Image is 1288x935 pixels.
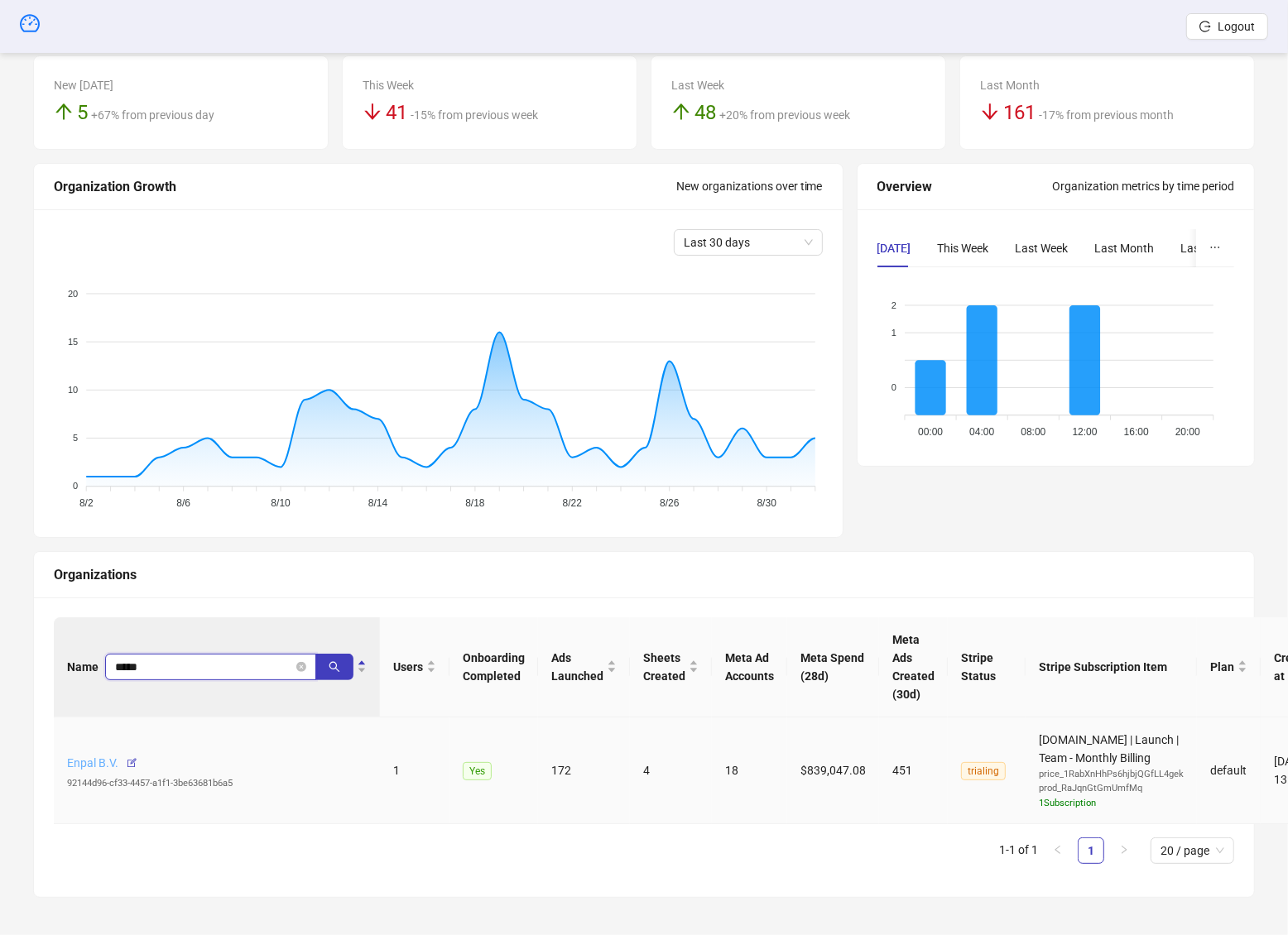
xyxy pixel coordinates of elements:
[1078,837,1104,864] li: 1
[1196,229,1234,267] button: ellipsis
[73,433,78,443] tspan: 5
[877,239,911,257] div: [DATE]
[684,230,813,255] span: Last 30 days
[1209,242,1221,253] span: ellipsis
[1039,767,1184,782] div: price_1RabXnHhPs6hjbjQGfLL4gek
[1218,20,1255,33] span: Logout
[1119,845,1129,855] span: right
[938,239,989,257] div: This Week
[1197,617,1261,717] th: Plan
[999,837,1038,864] li: 1-1 of 1
[380,717,449,825] td: 1
[68,337,78,347] tspan: 15
[1052,180,1234,193] span: Organization metrics by time period
[1199,21,1211,32] span: logout
[961,762,1006,780] span: trialing
[393,658,423,676] span: Users
[918,425,943,437] tspan: 00:00
[671,102,691,122] span: arrow-up
[77,101,88,124] span: 5
[20,13,40,33] span: dashboard
[1111,837,1137,864] li: Next Page
[980,102,1000,122] span: arrow-down
[892,328,896,338] tspan: 1
[54,76,308,94] div: New [DATE]
[329,661,340,673] span: search
[757,496,777,508] tspan: 8/30
[73,481,78,491] tspan: 0
[1039,781,1184,796] div: prod_RaJqnGtGmUmfMq
[538,617,630,717] th: Ads Launched
[630,617,712,717] th: Sheets Created
[1079,838,1103,863] a: 1
[1021,425,1045,437] tspan: 08:00
[1072,425,1097,437] tspan: 12:00
[1045,837,1071,864] button: left
[68,385,78,395] tspan: 10
[54,102,74,122] span: arrow-up
[892,761,935,779] div: 451
[1039,796,1184,811] div: 1 Subscription
[787,717,879,825] td: $839,047.08
[892,382,896,392] tspan: 0
[1210,658,1234,676] span: Plan
[67,776,367,791] div: 92144d96-cf33-4457-a1f1-3be63681b6a5
[363,76,617,94] div: This Week
[54,176,676,197] div: Organization Growth
[694,101,716,124] span: 48
[463,762,492,780] span: Yes
[79,496,94,508] tspan: 8/2
[1095,239,1155,257] div: Last Month
[1197,717,1261,825] td: default
[787,617,879,717] th: Meta Spend (28d)
[54,564,1234,585] div: Organizations
[411,108,538,122] span: -15% from previous week
[538,717,630,825] td: 172
[969,425,994,437] tspan: 04:00
[551,649,603,685] span: Ads Launched
[877,176,1052,197] div: Overview
[449,617,538,717] th: Onboarding Completed
[563,496,583,508] tspan: 8/22
[1039,733,1184,811] span: [DOMAIN_NAME] | Launch | Team - Monthly Billing
[67,756,118,770] a: Enpal B.V.
[1175,425,1200,437] tspan: 20:00
[315,654,353,680] button: search
[719,108,850,122] span: +20% from previous week
[1111,837,1137,864] button: right
[676,180,823,193] span: New organizations over time
[386,101,407,124] span: 41
[1181,239,1256,257] div: Last 3 Months
[465,496,485,508] tspan: 8/18
[1151,837,1234,864] div: Page Size
[380,617,449,717] th: Users
[643,649,685,685] span: Sheets Created
[1186,13,1268,40] button: Logout
[660,496,680,508] tspan: 8/26
[1016,239,1069,257] div: Last Week
[948,617,1026,717] th: Stripe Status
[671,76,925,94] div: Last Week
[1045,837,1071,864] li: Previous Page
[1003,101,1036,124] span: 161
[892,300,896,309] tspan: 2
[271,496,291,508] tspan: 8/10
[1026,617,1197,717] th: Stripe Subscription Item
[363,102,382,122] span: arrow-down
[725,761,774,779] div: 18
[368,496,388,508] tspan: 8/14
[1161,838,1224,863] span: 20 / page
[712,617,787,717] th: Meta Ad Accounts
[176,496,190,508] tspan: 8/6
[630,717,712,825] td: 4
[1123,425,1148,437] tspan: 16:00
[296,662,306,672] button: close-circle
[91,108,214,122] span: +67% from previous day
[980,76,1234,94] div: Last Month
[1039,108,1174,122] span: -17% from previous month
[879,617,948,717] th: Meta Ads Created (30d)
[68,288,78,298] tspan: 20
[1053,845,1063,855] span: left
